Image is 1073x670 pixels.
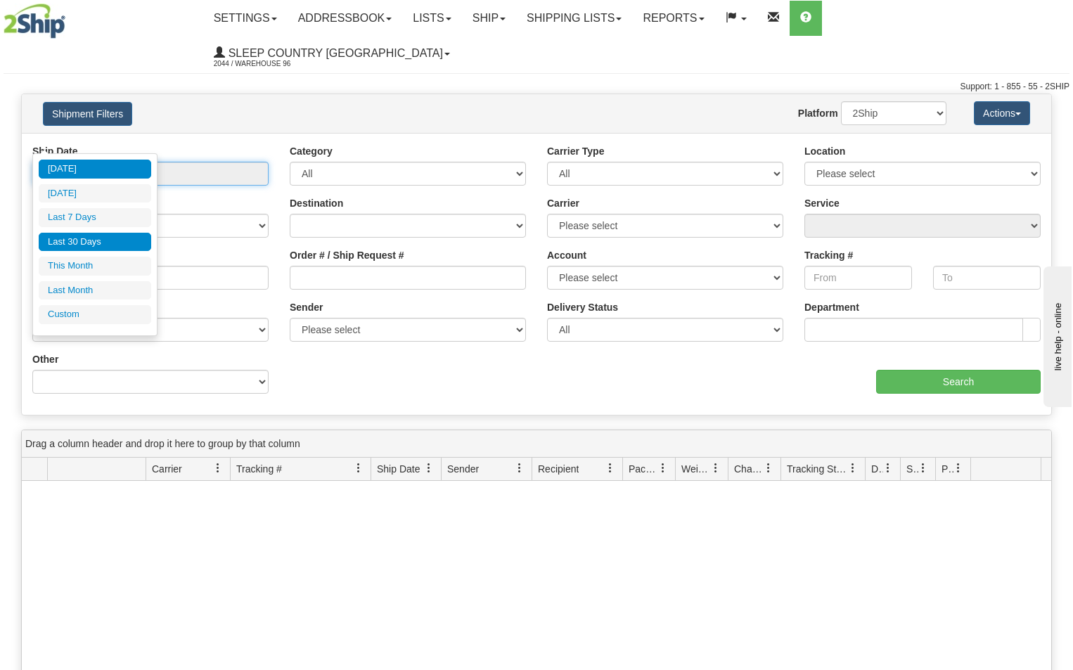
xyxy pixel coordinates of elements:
[39,305,151,324] li: Custom
[798,106,838,120] label: Platform
[538,462,579,476] span: Recipient
[288,1,403,36] a: Addressbook
[906,462,918,476] span: Shipment Issues
[1041,263,1072,406] iframe: chat widget
[734,462,764,476] span: Charge
[214,57,319,71] span: 2044 / Warehouse 96
[547,248,586,262] label: Account
[547,300,618,314] label: Delivery Status
[632,1,714,36] a: Reports
[876,456,900,480] a: Delivery Status filter column settings
[402,1,461,36] a: Lists
[39,257,151,276] li: This Month
[39,233,151,252] li: Last 30 Days
[629,462,658,476] span: Packages
[462,1,516,36] a: Ship
[946,456,970,480] a: Pickup Status filter column settings
[206,456,230,480] a: Carrier filter column settings
[39,281,151,300] li: Last Month
[4,81,1069,93] div: Support: 1 - 855 - 55 - 2SHIP
[804,248,853,262] label: Tracking #
[757,456,780,480] a: Charge filter column settings
[152,462,182,476] span: Carrier
[841,456,865,480] a: Tracking Status filter column settings
[933,266,1041,290] input: To
[22,430,1051,458] div: grid grouping header
[547,144,604,158] label: Carrier Type
[236,462,282,476] span: Tracking #
[347,456,371,480] a: Tracking # filter column settings
[32,144,78,158] label: Ship Date
[598,456,622,480] a: Recipient filter column settings
[508,456,532,480] a: Sender filter column settings
[39,160,151,179] li: [DATE]
[203,36,461,71] a: Sleep Country [GEOGRAPHIC_DATA] 2044 / Warehouse 96
[911,456,935,480] a: Shipment Issues filter column settings
[4,4,65,39] img: logo2044.jpg
[32,352,58,366] label: Other
[804,266,912,290] input: From
[290,196,343,210] label: Destination
[804,300,859,314] label: Department
[447,462,479,476] span: Sender
[704,456,728,480] a: Weight filter column settings
[804,196,840,210] label: Service
[942,462,953,476] span: Pickup Status
[290,300,323,314] label: Sender
[651,456,675,480] a: Packages filter column settings
[804,144,845,158] label: Location
[876,370,1041,394] input: Search
[39,184,151,203] li: [DATE]
[43,102,132,126] button: Shipment Filters
[225,47,443,59] span: Sleep Country [GEOGRAPHIC_DATA]
[871,462,883,476] span: Delivery Status
[787,462,848,476] span: Tracking Status
[11,12,130,22] div: live help - online
[516,1,632,36] a: Shipping lists
[203,1,288,36] a: Settings
[681,462,711,476] span: Weight
[417,456,441,480] a: Ship Date filter column settings
[974,101,1030,125] button: Actions
[547,196,579,210] label: Carrier
[39,208,151,227] li: Last 7 Days
[377,462,420,476] span: Ship Date
[290,144,333,158] label: Category
[290,248,404,262] label: Order # / Ship Request #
